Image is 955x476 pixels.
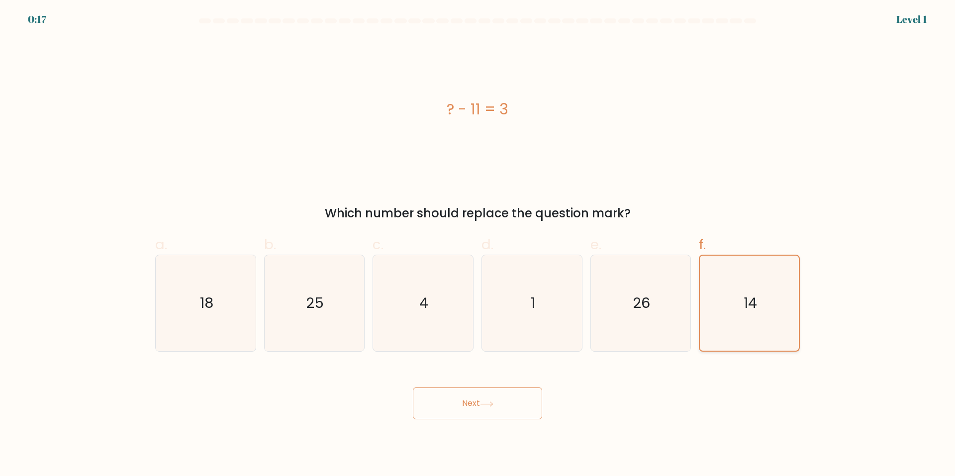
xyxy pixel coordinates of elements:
[306,293,324,313] text: 25
[161,204,794,222] div: Which number should replace the question mark?
[744,293,757,313] text: 14
[481,235,493,254] span: d.
[699,235,706,254] span: f.
[200,293,213,313] text: 18
[633,293,650,313] text: 26
[420,293,429,313] text: 4
[413,387,542,419] button: Next
[155,98,800,120] div: ? - 11 = 3
[28,12,46,27] div: 0:17
[373,235,383,254] span: c.
[896,12,927,27] div: Level 1
[590,235,601,254] span: e.
[155,235,167,254] span: a.
[531,293,535,313] text: 1
[264,235,276,254] span: b.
